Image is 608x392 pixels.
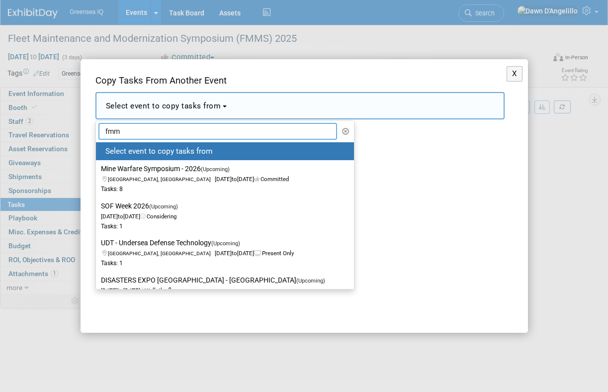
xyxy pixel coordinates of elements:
span: (Upcoming) [211,240,240,247]
span: [DATE] [DATE] Considering [101,203,184,220]
label: UDT - Undersea Defense Technology [101,236,344,269]
button: Select event to copy tasks from [95,92,505,119]
input: Search Events... [98,123,338,140]
span: to [118,287,123,294]
button: X [507,66,523,82]
span: Select event to copy tasks from [106,101,221,110]
label: Mine Warfare Symposium - 2026 [101,162,344,195]
div: Tasks: 8 [101,185,334,194]
span: (Upcoming) [149,203,178,210]
span: to [118,213,123,220]
span: Select event to copy tasks from [105,147,213,156]
div: Tasks: 1 [101,259,334,268]
span: to [232,250,237,257]
span: [GEOGRAPHIC_DATA], [GEOGRAPHIC_DATA] [108,176,215,183]
label: DISASTERS EXPO [GEOGRAPHIC_DATA] - [GEOGRAPHIC_DATA] [101,274,344,306]
span: (Upcoming) [296,278,325,284]
span: (Upcoming) [201,166,230,173]
span: [GEOGRAPHIC_DATA], [GEOGRAPHIC_DATA] [108,250,215,257]
div: Copy Tasks From Another Event [95,74,505,92]
div: Tasks: 1 [101,222,334,231]
label: SOF Week 2026 [101,199,344,232]
span: to [232,176,237,183]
